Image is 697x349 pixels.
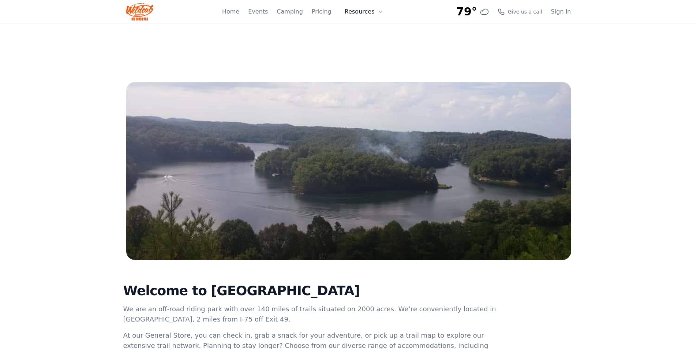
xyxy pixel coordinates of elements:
[222,7,239,16] a: Home
[277,7,303,16] a: Camping
[551,7,571,16] a: Sign In
[508,8,542,15] span: Give us a call
[123,283,498,298] h2: Welcome to [GEOGRAPHIC_DATA]
[312,7,331,16] a: Pricing
[126,3,154,21] img: Wildcat Logo
[340,4,388,19] button: Resources
[123,304,498,324] p: We are an off-road riding park with over 140 miles of trails situated on 2000 acres. We’re conven...
[498,8,542,15] a: Give us a call
[456,5,477,18] span: 79°
[248,7,268,16] a: Events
